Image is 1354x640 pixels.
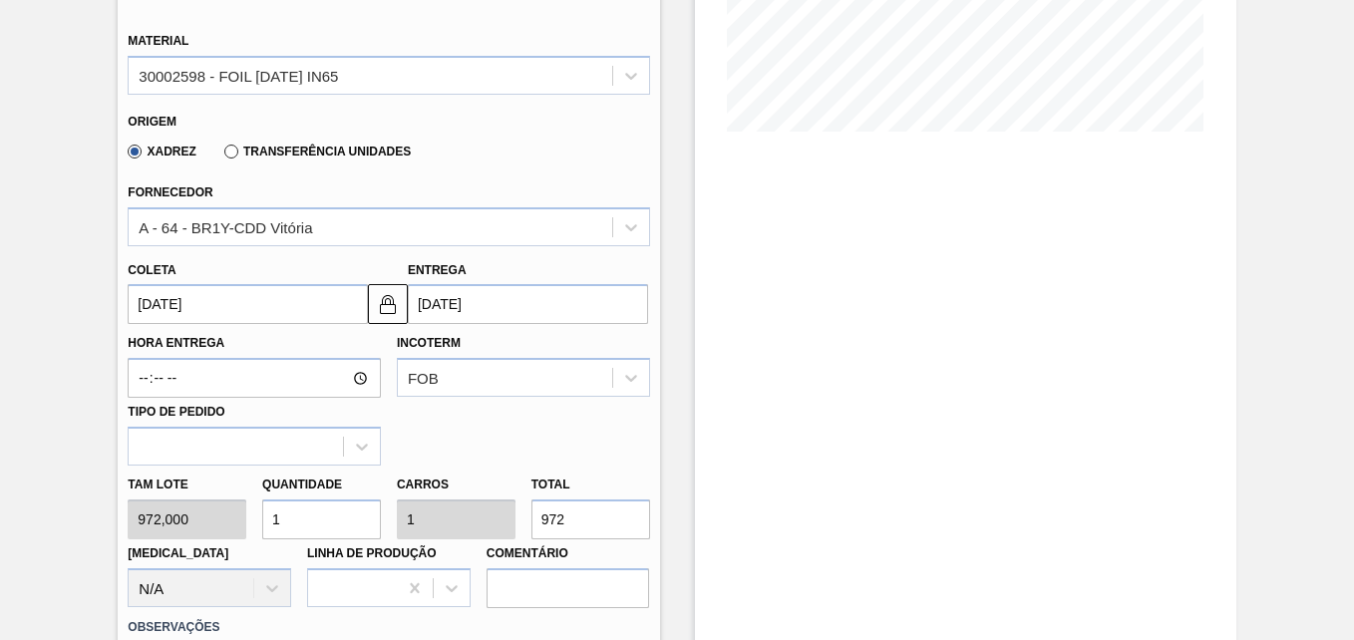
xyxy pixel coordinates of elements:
div: FOB [408,370,439,387]
label: Xadrez [128,145,196,159]
div: 30002598 - FOIL [DATE] IN65 [139,67,338,84]
input: dd/mm/yyyy [408,284,648,324]
img: locked [376,292,400,316]
label: Material [128,34,188,48]
label: Origem [128,115,176,129]
label: Total [531,478,570,491]
div: A - 64 - BR1Y-CDD Vitória [139,218,312,235]
label: Carros [397,478,449,491]
label: Hora Entrega [128,329,381,358]
label: Entrega [408,263,467,277]
label: Quantidade [262,478,342,491]
label: Transferência Unidades [224,145,411,159]
button: locked [368,284,408,324]
label: Tipo de pedido [128,405,224,419]
label: Fornecedor [128,185,212,199]
label: [MEDICAL_DATA] [128,546,228,560]
label: Coleta [128,263,175,277]
label: Comentário [487,539,650,568]
input: dd/mm/yyyy [128,284,368,324]
label: Tam lote [128,471,246,499]
label: Incoterm [397,336,461,350]
label: Linha de Produção [307,546,437,560]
